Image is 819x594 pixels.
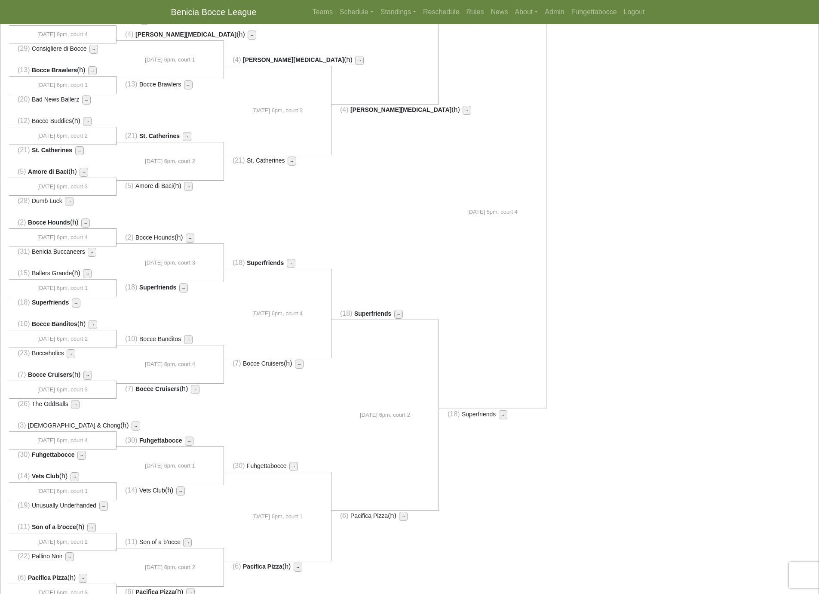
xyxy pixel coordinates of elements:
span: [DATE] 6pm, court 3 [37,385,88,394]
span: (3) [18,422,26,429]
button: → [183,132,191,141]
button: → [79,574,87,583]
span: Pacifica Pizza [28,574,67,581]
a: Reschedule [420,3,463,21]
span: [DATE] 6pm, court 1 [145,462,195,470]
span: Bocce Hounds [135,234,175,241]
span: Fuhgettabocce [247,462,287,469]
button: → [83,117,92,126]
span: [DATE] 6pm, court 2 [145,157,195,166]
button: → [184,182,193,191]
span: Bocce Banditos [32,320,77,327]
span: (31) [18,248,30,255]
span: (4) [340,106,349,113]
li: (h) [224,358,331,369]
button: → [83,269,92,278]
button: → [77,451,86,460]
span: (30) [233,462,245,469]
span: Vets Club [139,487,165,494]
span: (13) [18,66,30,74]
span: (18) [233,259,245,266]
span: (4) [233,56,241,63]
button: → [65,197,74,206]
span: [DATE] 6pm, court 4 [37,30,88,39]
span: (15) [18,269,30,277]
a: Teams [309,3,336,21]
li: (h) [9,572,117,584]
button: → [75,146,84,155]
button: → [399,512,408,521]
span: (6) [18,574,26,581]
span: [PERSON_NAME][MEDICAL_DATA] [135,31,236,38]
span: [DATE] 6pm, court 2 [360,411,410,419]
a: Fuhgettabocce [568,3,620,21]
span: [DATE] 5pm, court 4 [467,208,518,216]
span: St. Catherines [247,157,285,164]
button: → [88,66,97,75]
button: → [81,219,90,228]
span: Bocce Brawlers [32,67,77,74]
span: Superfriends [32,299,69,306]
span: St. Catherines [32,147,72,154]
button: → [184,335,193,344]
button: → [88,248,96,257]
button: → [87,523,96,532]
span: [DATE] 6pm, court 1 [145,55,195,64]
span: (13) [125,80,137,88]
span: [DATE] 6pm, court 2 [37,335,88,343]
li: (h) [9,65,117,77]
span: Bocce Hounds [28,219,70,226]
span: Bocce Buddies [32,117,72,124]
button: → [394,310,403,319]
span: (21) [125,132,137,139]
span: (20) [18,95,30,103]
span: (23) [18,349,30,357]
span: (12) [18,117,30,124]
span: Fuhgettabocce [32,451,75,458]
span: (14) [18,472,30,480]
button: → [185,437,193,446]
span: (10) [125,335,137,342]
a: Logout [620,3,648,21]
button: → [71,400,80,409]
button: → [294,563,302,572]
button: → [176,486,185,496]
span: Unusually Underhanded [32,502,96,509]
li: (h) [9,217,117,229]
span: (10) [18,320,30,327]
span: [DEMOGRAPHIC_DATA] & Chong [28,422,120,429]
span: Consigliere di Bocce [32,45,87,52]
span: Amore di Baci [28,168,68,175]
button: → [65,552,74,561]
span: [DATE] 6pm, court 1 [37,284,88,292]
span: [DATE] 6pm, court 3 [145,259,195,267]
span: (5) [18,168,26,175]
span: [PERSON_NAME][MEDICAL_DATA] [350,106,451,113]
li: (h) [117,485,224,496]
button: → [191,385,199,394]
button: → [72,299,80,308]
button: → [89,320,97,329]
span: (6) [340,512,349,519]
button: → [89,45,98,54]
span: (28) [18,197,30,204]
button: → [83,371,92,380]
span: Superfriends [139,284,176,291]
span: (22) [18,552,30,560]
button: → [179,283,188,292]
span: (26) [18,400,30,407]
li: (h) [9,420,117,432]
span: Vets Club [32,473,59,480]
span: Benicia Buccaneers [32,248,85,255]
span: Pallino Noir [32,553,63,560]
span: [PERSON_NAME][MEDICAL_DATA] [243,56,344,63]
span: [DATE] 6pm, court 1 [252,512,303,521]
span: [DATE] 6pm, court 4 [145,360,195,369]
span: Son of a b'occe [139,539,181,545]
span: (18) [18,299,30,306]
button: → [289,462,298,471]
li: (h) [117,29,224,41]
span: (2) [18,219,26,226]
span: (14) [125,486,137,494]
li: (h) [224,561,331,572]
